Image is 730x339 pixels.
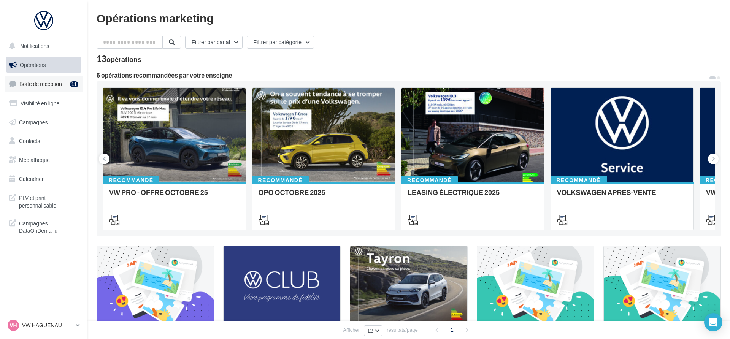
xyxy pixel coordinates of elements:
[387,326,418,334] span: résultats/page
[6,318,81,333] a: VH VW HAGUENAU
[5,95,83,111] a: Visibilité en ligne
[5,190,83,212] a: PLV et print personnalisable
[5,152,83,168] a: Médiathèque
[19,81,62,87] span: Boîte de réception
[19,176,44,182] span: Calendrier
[109,189,240,204] div: VW PRO - OFFRE OCTOBRE 25
[97,72,709,78] div: 6 opérations recommandées par votre enseigne
[5,171,83,187] a: Calendrier
[97,12,721,24] div: Opérations marketing
[19,157,50,163] span: Médiathèque
[343,326,360,334] span: Afficher
[367,328,373,334] span: 12
[5,76,83,92] a: Boîte de réception11
[19,218,78,234] span: Campagnes DataOnDemand
[446,324,458,336] span: 1
[10,322,17,329] span: VH
[185,36,243,49] button: Filtrer par canal
[5,57,83,73] a: Opérations
[259,189,389,204] div: OPO OCTOBRE 2025
[21,100,59,106] span: Visibilité en ligne
[5,38,80,54] button: Notifications
[97,55,141,63] div: 13
[704,313,722,331] div: Open Intercom Messenger
[5,215,83,238] a: Campagnes DataOnDemand
[20,43,49,49] span: Notifications
[551,176,607,184] div: Recommandé
[20,62,46,68] span: Opérations
[247,36,314,49] button: Filtrer par catégorie
[5,114,83,130] a: Campagnes
[364,325,382,336] button: 12
[70,81,78,87] div: 11
[106,56,141,63] div: opérations
[401,176,458,184] div: Recommandé
[19,138,40,144] span: Contacts
[557,189,687,204] div: VOLKSWAGEN APRES-VENTE
[5,133,83,149] a: Contacts
[408,189,538,204] div: LEASING ÉLECTRIQUE 2025
[103,176,159,184] div: Recommandé
[19,193,78,209] span: PLV et print personnalisable
[252,176,309,184] div: Recommandé
[22,322,73,329] p: VW HAGUENAU
[19,119,48,125] span: Campagnes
